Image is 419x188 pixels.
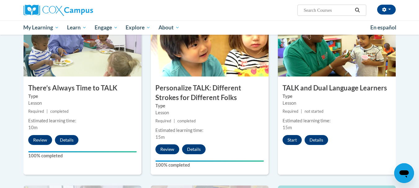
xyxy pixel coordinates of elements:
[91,20,122,35] a: Engage
[24,5,93,16] img: Cox Campus
[151,15,269,77] img: Course Image
[305,135,328,145] button: Details
[95,24,118,31] span: Engage
[158,24,180,31] span: About
[283,117,391,124] div: Estimated learning time:
[24,5,141,16] a: Cox Campus
[377,5,396,15] button: Account Settings
[28,151,137,152] div: Your progress
[24,83,141,93] h3: There’s Always Time to TALK
[353,7,362,14] button: Search
[28,152,137,159] label: 100% completed
[303,7,353,14] input: Search Courses
[28,109,44,114] span: Required
[20,20,63,35] a: My Learning
[122,20,154,35] a: Explore
[154,20,184,35] a: About
[155,119,171,123] span: Required
[301,109,302,114] span: |
[283,93,391,100] label: Type
[370,24,396,31] span: En español
[155,134,165,140] span: 15m
[28,117,137,124] div: Estimated learning time:
[278,83,396,93] h3: TALK and Dual Language Learners
[155,103,264,109] label: Type
[155,160,264,162] div: Your progress
[366,21,400,34] a: En español
[283,125,292,130] span: 15m
[24,15,141,77] img: Course Image
[155,127,264,134] div: Estimated learning time:
[23,24,59,31] span: My Learning
[174,119,175,123] span: |
[155,162,264,168] label: 100% completed
[177,119,196,123] span: completed
[151,83,269,103] h3: Personalize TALK: Different Strokes for Different Folks
[126,24,150,31] span: Explore
[28,93,137,100] label: Type
[182,144,206,154] button: Details
[28,135,52,145] button: Review
[305,109,323,114] span: not started
[394,163,414,183] iframe: Button to launch messaging window
[155,109,264,116] div: Lesson
[47,109,48,114] span: |
[278,15,396,77] img: Course Image
[63,20,91,35] a: Learn
[28,100,137,107] div: Lesson
[283,109,298,114] span: Required
[55,135,78,145] button: Details
[283,100,391,107] div: Lesson
[50,109,69,114] span: completed
[155,144,179,154] button: Review
[28,125,38,130] span: 10m
[283,135,302,145] button: Start
[67,24,87,31] span: Learn
[14,20,405,35] div: Main menu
